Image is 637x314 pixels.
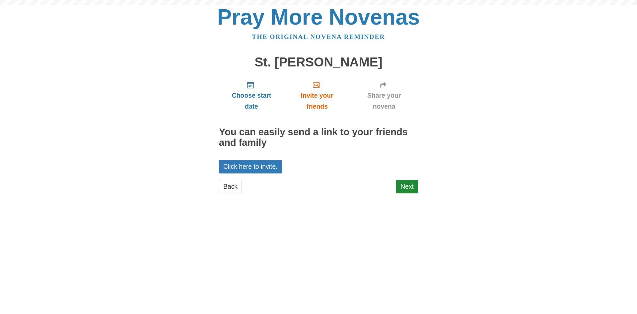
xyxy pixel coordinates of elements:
h1: St. [PERSON_NAME] [219,55,418,69]
span: Choose start date [226,90,277,112]
a: Choose start date [219,76,284,115]
a: Pray More Novenas [217,5,420,29]
a: Share your novena [350,76,418,115]
a: Invite your friends [284,76,350,115]
span: Share your novena [357,90,411,112]
a: Click here to invite. [219,160,282,173]
a: Next [396,180,418,193]
span: Invite your friends [291,90,343,112]
a: The original novena reminder [252,33,385,40]
h2: You can easily send a link to your friends and family [219,127,418,148]
a: Back [219,180,242,193]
